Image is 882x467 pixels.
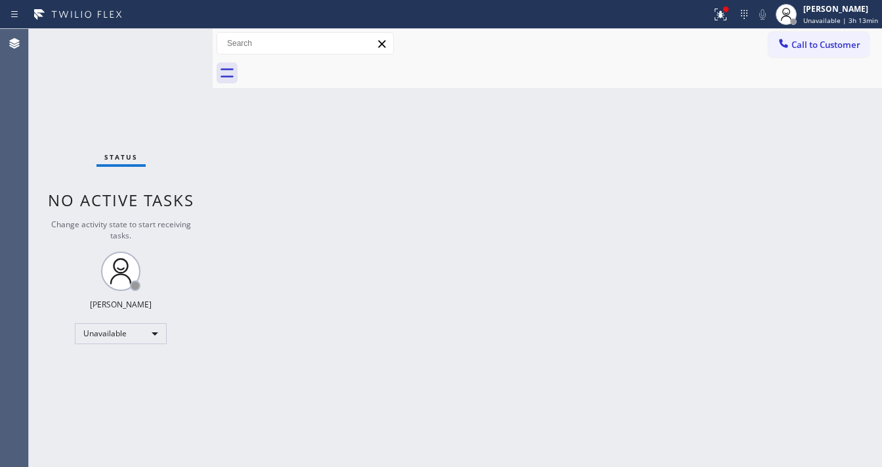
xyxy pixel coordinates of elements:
span: Call to Customer [791,39,860,51]
span: No active tasks [48,189,194,211]
div: Unavailable [75,323,167,344]
input: Search [217,33,393,54]
span: Unavailable | 3h 13min [803,16,878,25]
button: Mute [753,5,772,24]
div: [PERSON_NAME] [803,3,878,14]
span: Change activity state to start receiving tasks. [51,219,191,241]
button: Call to Customer [768,32,869,57]
span: Status [104,152,138,162]
div: [PERSON_NAME] [90,299,152,310]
